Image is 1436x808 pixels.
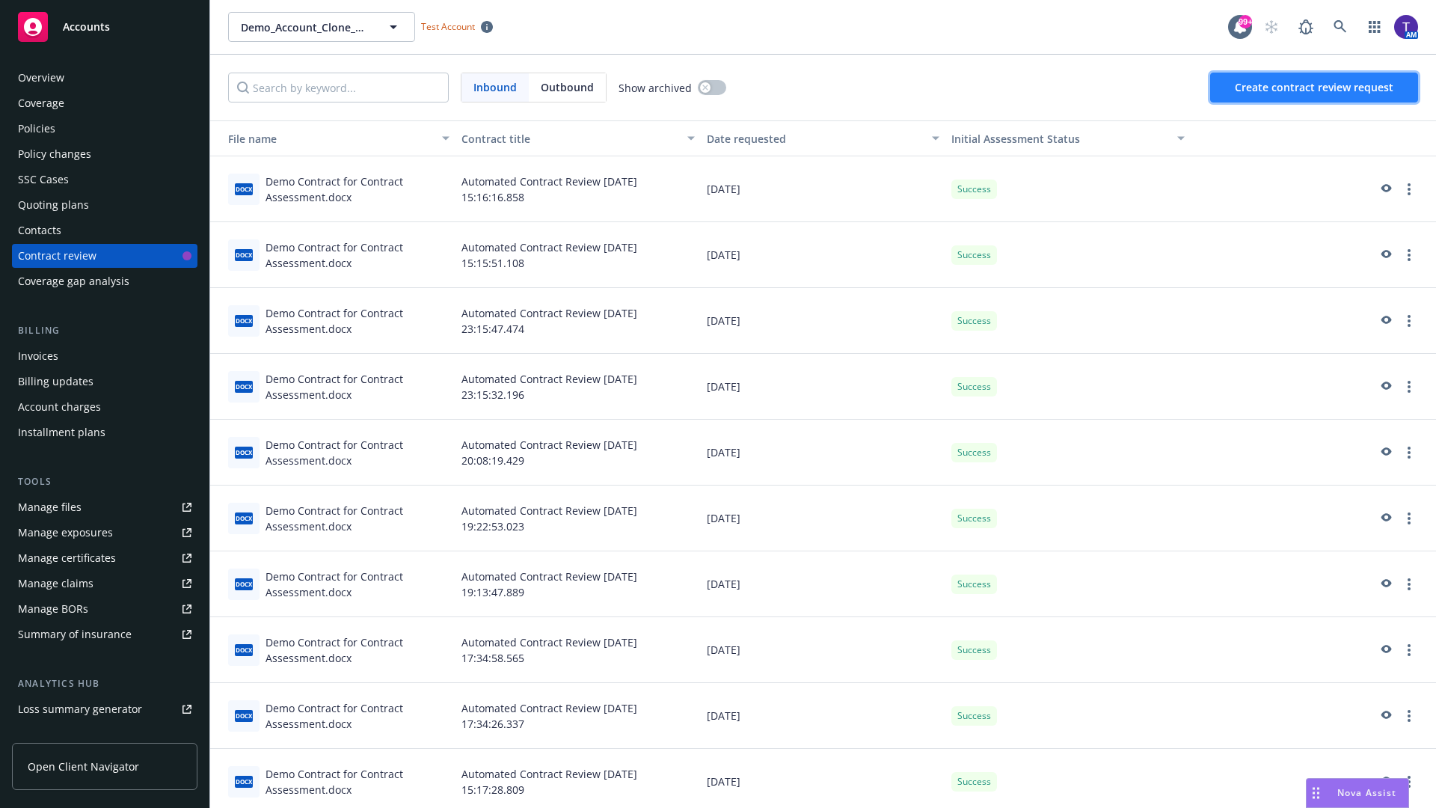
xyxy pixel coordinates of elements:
[12,420,197,444] a: Installment plans
[18,697,142,721] div: Loss summary generator
[957,314,991,328] span: Success
[455,617,701,683] div: Automated Contract Review [DATE] 17:34:58.565
[461,73,529,102] span: Inbound
[455,120,701,156] button: Contract title
[529,73,606,102] span: Outbound
[951,132,1080,146] span: Initial Assessment Status
[241,19,370,35] span: Demo_Account_Clone_QA_CR_Tests_Demo
[266,700,449,732] div: Demo Contract for Contract Assessment.docx
[701,354,946,420] div: [DATE]
[1360,12,1390,42] a: Switch app
[1210,73,1418,102] button: Create contract review request
[1291,12,1321,42] a: Report a Bug
[1376,509,1394,527] a: preview
[957,380,991,394] span: Success
[957,709,991,723] span: Success
[455,288,701,354] div: Automated Contract Review [DATE] 23:15:47.474
[1400,509,1418,527] a: more
[18,66,64,90] div: Overview
[12,323,197,338] div: Billing
[1376,575,1394,593] a: preview
[18,117,55,141] div: Policies
[12,168,197,192] a: SSC Cases
[235,578,253,590] span: docx
[266,305,449,337] div: Demo Contract for Contract Assessment.docx
[1306,778,1409,808] button: Nova Assist
[235,512,253,524] span: docx
[18,91,64,115] div: Coverage
[228,12,415,42] button: Demo_Account_Clone_QA_CR_Tests_Demo
[216,131,433,147] div: File name
[235,776,253,787] span: docx
[1256,12,1286,42] a: Start snowing
[235,381,253,392] span: docx
[12,6,197,48] a: Accounts
[1400,444,1418,462] a: more
[1376,312,1394,330] a: preview
[12,697,197,721] a: Loss summary generator
[12,395,197,419] a: Account charges
[18,168,69,192] div: SSC Cases
[18,597,88,621] div: Manage BORs
[12,344,197,368] a: Invoices
[957,775,991,789] span: Success
[12,66,197,90] a: Overview
[18,218,61,242] div: Contacts
[957,446,991,459] span: Success
[455,551,701,617] div: Automated Contract Review [DATE] 19:13:47.889
[18,420,105,444] div: Installment plans
[421,20,475,33] span: Test Account
[1337,786,1396,799] span: Nova Assist
[28,759,139,774] span: Open Client Navigator
[12,521,197,545] a: Manage exposures
[455,420,701,486] div: Automated Contract Review [DATE] 20:08:19.429
[266,371,449,403] div: Demo Contract for Contract Assessment.docx
[1325,12,1355,42] a: Search
[707,131,924,147] div: Date requested
[266,569,449,600] div: Demo Contract for Contract Assessment.docx
[18,370,93,394] div: Billing updates
[266,437,449,468] div: Demo Contract for Contract Assessment.docx
[455,222,701,288] div: Automated Contract Review [DATE] 15:15:51.108
[12,193,197,217] a: Quoting plans
[1307,779,1325,807] div: Drag to move
[1400,312,1418,330] a: more
[18,269,129,293] div: Coverage gap analysis
[12,370,197,394] a: Billing updates
[18,521,113,545] div: Manage exposures
[1400,773,1418,791] a: more
[1376,378,1394,396] a: preview
[12,597,197,621] a: Manage BORs
[1376,180,1394,198] a: preview
[235,183,253,195] span: docx
[957,248,991,262] span: Success
[1400,575,1418,593] a: more
[701,222,946,288] div: [DATE]
[235,249,253,260] span: docx
[235,315,253,326] span: docx
[12,546,197,570] a: Manage certificates
[951,131,1168,147] div: Toggle SortBy
[701,288,946,354] div: [DATE]
[701,551,946,617] div: [DATE]
[235,644,253,655] span: docx
[701,156,946,222] div: [DATE]
[455,683,701,749] div: Automated Contract Review [DATE] 17:34:26.337
[18,344,58,368] div: Invoices
[12,117,197,141] a: Policies
[1376,707,1394,725] a: preview
[455,354,701,420] div: Automated Contract Review [DATE] 23:15:32.196
[18,572,93,596] div: Manage claims
[266,503,449,534] div: Demo Contract for Contract Assessment.docx
[18,395,101,419] div: Account charges
[1400,641,1418,659] a: more
[12,269,197,293] a: Coverage gap analysis
[18,546,116,570] div: Manage certificates
[1400,180,1418,198] a: more
[415,19,499,34] span: Test Account
[1239,15,1252,28] div: 99+
[1376,641,1394,659] a: preview
[12,495,197,519] a: Manage files
[701,617,946,683] div: [DATE]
